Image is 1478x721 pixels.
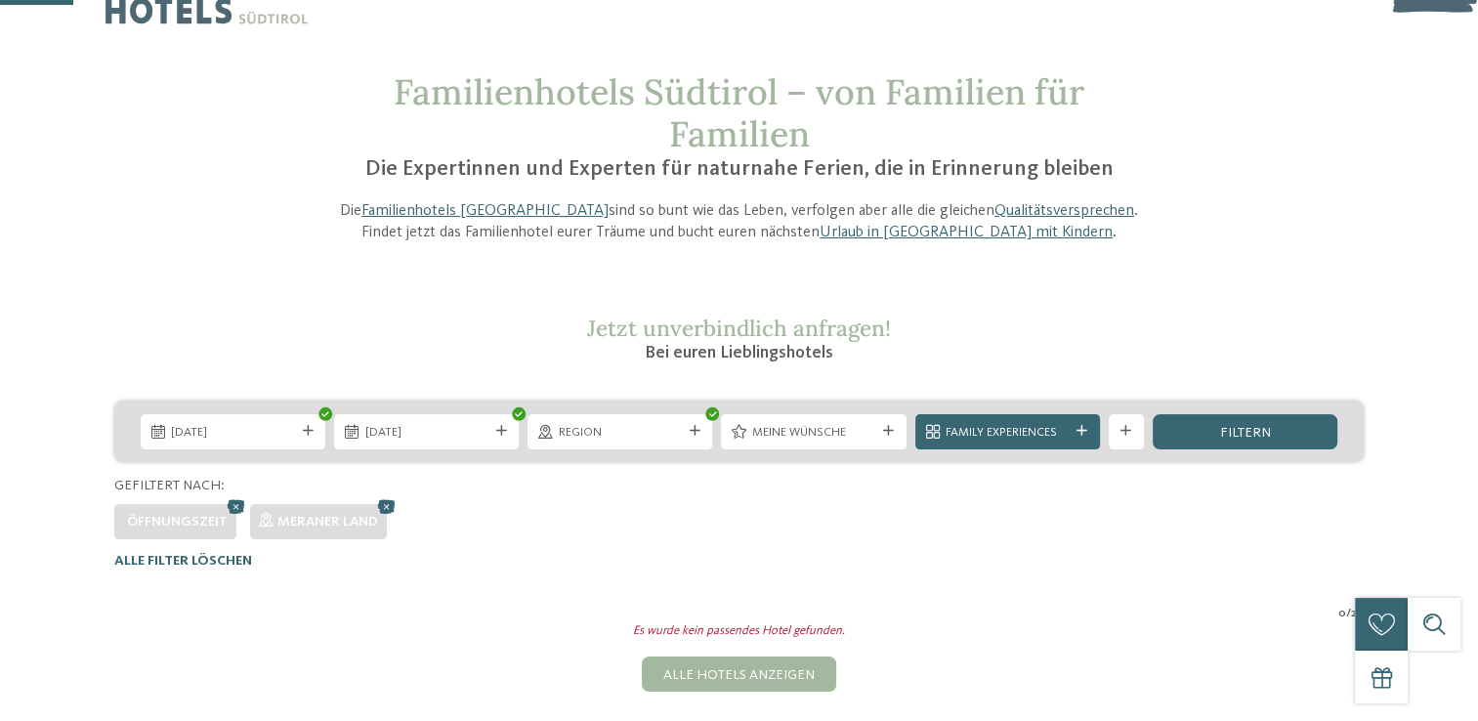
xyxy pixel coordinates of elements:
[587,314,891,342] span: Jetzt unverbindlich anfragen!
[752,424,875,442] span: Meine Wünsche
[946,424,1069,442] span: Family Experiences
[321,200,1158,244] p: Die sind so bunt wie das Leben, verfolgen aber alle die gleichen . Findet jetzt das Familienhotel...
[645,344,833,361] span: Bei euren Lieblingshotels
[101,622,1376,640] div: Es wurde kein passendes Hotel gefunden.
[1338,605,1346,622] span: 0
[642,657,835,692] div: Alle Hotels anzeigen
[394,69,1084,156] span: Familienhotels Südtirol – von Familien für Familien
[171,424,294,442] span: [DATE]
[559,424,682,442] span: Region
[127,515,228,529] span: Öffnungszeit
[1351,605,1364,622] span: 27
[364,158,1113,180] span: Die Expertinnen und Experten für naturnahe Ferien, die in Erinnerung bleiben
[820,225,1113,240] a: Urlaub in [GEOGRAPHIC_DATA] mit Kindern
[994,203,1134,219] a: Qualitätsversprechen
[365,424,488,442] span: [DATE]
[361,203,609,219] a: Familienhotels [GEOGRAPHIC_DATA]
[277,515,378,529] span: Meraner Land
[1219,426,1270,440] span: filtern
[114,554,252,568] span: Alle Filter löschen
[114,479,225,492] span: Gefiltert nach:
[1346,605,1351,622] span: /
